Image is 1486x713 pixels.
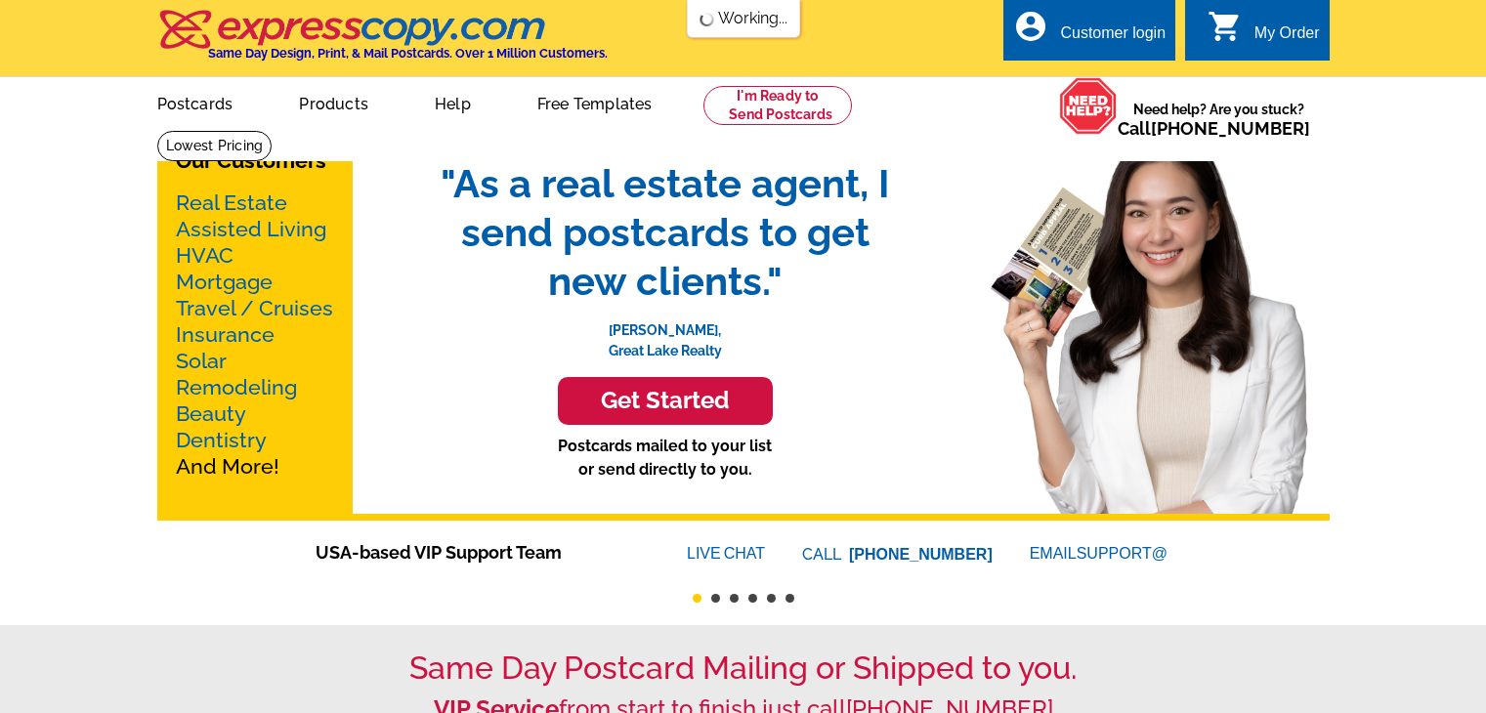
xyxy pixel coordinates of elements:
[1208,9,1243,44] i: shopping_cart
[403,79,502,125] a: Help
[157,23,608,61] a: Same Day Design, Print, & Mail Postcards. Over 1 Million Customers.
[176,322,275,347] a: Insurance
[268,79,400,125] a: Products
[699,12,714,27] img: loading...
[1059,77,1118,135] img: help
[176,401,246,426] a: Beauty
[687,542,724,566] font: LIVE
[582,387,748,415] h3: Get Started
[126,79,265,125] a: Postcards
[785,594,794,603] button: 6 of 6
[1030,545,1170,562] a: EMAILSUPPORT@
[802,543,844,566] font: CALL
[316,539,628,566] span: USA-based VIP Support Team
[208,46,608,61] h4: Same Day Design, Print, & Mail Postcards. Over 1 Million Customers.
[687,545,765,562] a: LIVECHAT
[157,650,1330,687] h1: Same Day Postcard Mailing or Shipped to you.
[1118,100,1320,139] span: Need help? Are you stuck?
[176,270,273,294] a: Mortgage
[1208,21,1320,46] a: shopping_cart My Order
[1013,9,1048,44] i: account_circle
[176,243,234,268] a: HVAC
[1254,24,1320,52] div: My Order
[711,594,720,603] button: 2 of 6
[506,79,684,125] a: Free Templates
[176,428,267,452] a: Dentistry
[693,594,701,603] button: 1 of 6
[1013,21,1166,46] a: account_circle Customer login
[176,296,333,320] a: Travel / Cruises
[748,594,757,603] button: 4 of 6
[849,546,993,563] a: [PHONE_NUMBER]
[176,349,227,373] a: Solar
[176,189,334,480] p: And More!
[1118,118,1310,139] span: Call
[421,159,910,306] span: "As a real estate agent, I send postcards to get new clients."
[176,375,297,399] a: Remodeling
[176,190,287,215] a: Real Estate
[421,306,910,361] p: [PERSON_NAME], Great Lake Realty
[1060,24,1166,52] div: Customer login
[1151,118,1310,139] a: [PHONE_NUMBER]
[421,377,910,425] a: Get Started
[176,217,326,241] a: Assisted Living
[421,435,910,482] p: Postcards mailed to your list or send directly to you.
[1077,542,1170,566] font: SUPPORT@
[767,594,776,603] button: 5 of 6
[730,594,739,603] button: 3 of 6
